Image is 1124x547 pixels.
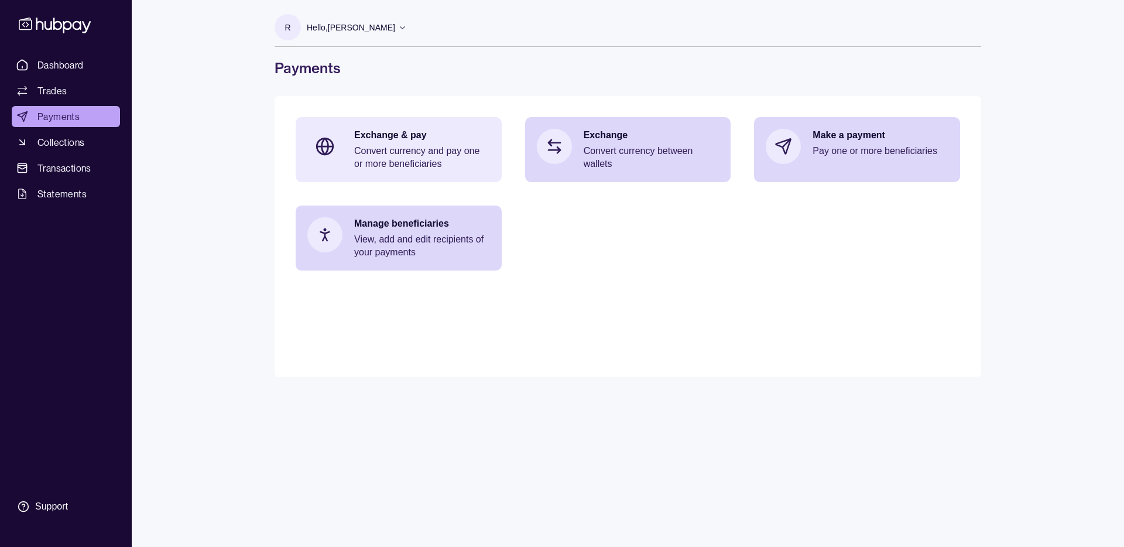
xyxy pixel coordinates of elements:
[12,494,120,519] a: Support
[37,84,67,98] span: Trades
[813,145,948,158] p: Pay one or more beneficiaries
[813,129,948,142] p: Make a payment
[584,129,719,142] p: Exchange
[354,217,490,230] p: Manage beneficiaries
[12,158,120,179] a: Transactions
[37,161,91,175] span: Transactions
[275,59,981,77] h1: Payments
[12,80,120,101] a: Trades
[354,129,490,142] p: Exchange & pay
[296,206,502,271] a: Manage beneficiariesView, add and edit recipients of your payments
[296,117,502,182] a: Exchange & payConvert currency and pay one or more beneficiaries
[354,233,490,259] p: View, add and edit recipients of your payments
[12,106,120,127] a: Payments
[37,110,80,124] span: Payments
[307,21,395,34] p: Hello, [PERSON_NAME]
[37,187,87,201] span: Statements
[354,145,490,170] p: Convert currency and pay one or more beneficiaries
[525,117,731,182] a: ExchangeConvert currency between wallets
[754,117,960,176] a: Make a paymentPay one or more beneficiaries
[12,54,120,76] a: Dashboard
[285,21,290,34] p: R
[12,132,120,153] a: Collections
[37,135,84,149] span: Collections
[584,145,719,170] p: Convert currency between wallets
[12,183,120,204] a: Statements
[37,58,84,72] span: Dashboard
[35,500,68,513] div: Support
